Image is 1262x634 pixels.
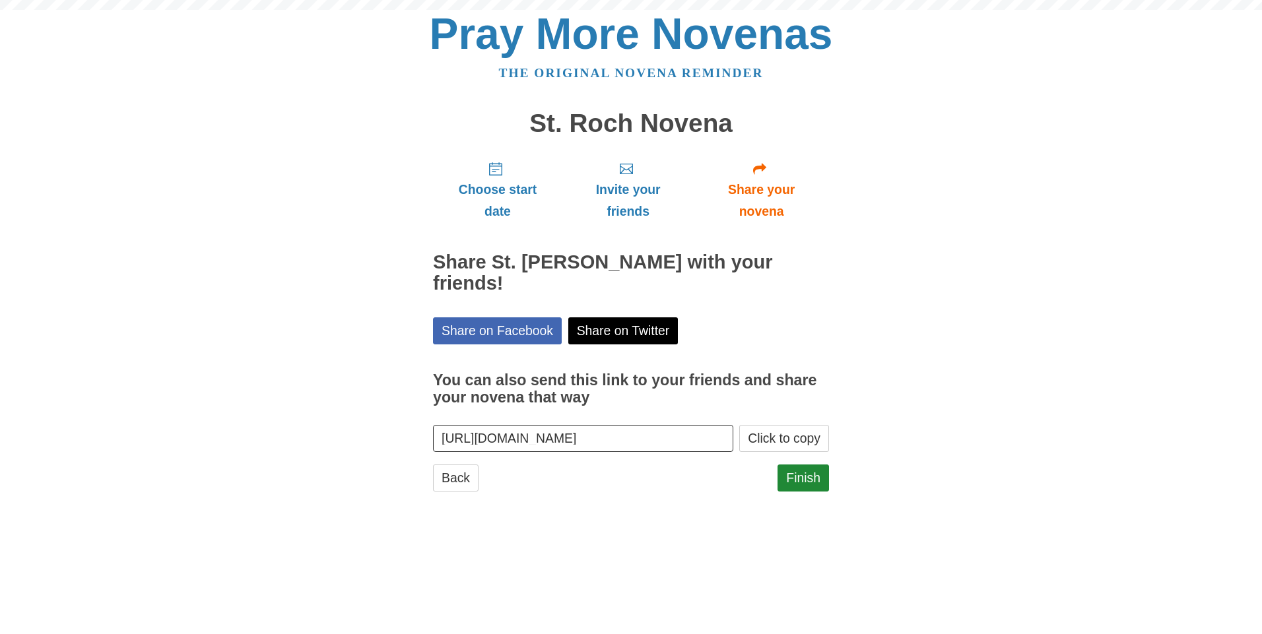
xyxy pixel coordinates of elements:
[446,179,549,222] span: Choose start date
[433,464,479,491] a: Back
[433,372,829,406] h3: You can also send this link to your friends and share your novena that way
[739,425,829,452] button: Click to copy
[433,150,562,229] a: Choose start date
[433,110,829,138] h1: St. Roch Novena
[433,252,829,294] h2: Share St. [PERSON_NAME] with your friends!
[694,150,829,229] a: Share your novena
[568,317,679,344] a: Share on Twitter
[576,179,681,222] span: Invite your friends
[707,179,816,222] span: Share your novena
[430,9,833,58] a: Pray More Novenas
[778,464,829,491] a: Finish
[499,66,764,80] a: The original novena reminder
[562,150,694,229] a: Invite your friends
[433,317,562,344] a: Share on Facebook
